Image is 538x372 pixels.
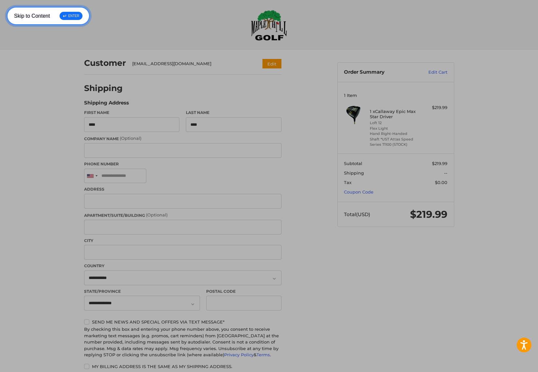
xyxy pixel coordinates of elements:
[435,180,447,185] span: $0.00
[344,93,447,98] h3: 1 Item
[84,288,200,294] label: State/Province
[132,61,250,67] div: [EMAIL_ADDRESS][DOMAIN_NAME]
[84,135,281,142] label: Company Name
[84,212,281,218] label: Apartment/Suite/Building
[84,161,281,167] label: Phone Number
[206,288,281,294] label: Postal Code
[120,136,141,141] small: (Optional)
[84,58,126,68] h2: Customer
[84,238,281,244] label: City
[421,104,447,111] div: $219.99
[186,110,281,116] label: Last Name
[84,110,180,116] label: First Name
[84,83,123,93] h2: Shipping
[344,170,364,176] span: Shipping
[370,131,420,137] li: Hand Right-Handed
[84,263,281,269] label: Country
[84,99,129,110] legend: Shipping Address
[344,180,351,185] span: Tax
[370,126,420,131] li: Flex Light
[84,169,99,183] div: United States: +1
[262,59,281,68] button: Edit
[84,186,281,192] label: Address
[84,326,281,358] div: By checking this box and entering your phone number above, you consent to receive marketing text ...
[251,10,287,41] img: Maple Hill Golf
[414,69,447,76] a: Edit Cart
[370,137,420,147] li: Shaft *UST Attas Speed Series T1100 (STOCK)
[257,352,270,357] a: Terms
[444,170,447,176] span: --
[410,208,447,220] span: $219.99
[84,364,281,369] label: My billing address is the same as my shipping address.
[224,352,254,357] a: Privacy Policy
[370,120,420,126] li: Loft 12
[344,69,414,76] h3: Order Summary
[146,212,168,217] small: (Optional)
[370,109,420,120] h4: 1 x Callaway Epic Max Star Driver
[344,161,362,166] span: Subtotal
[344,189,373,195] a: Coupon Code
[432,161,447,166] span: $219.99
[344,211,370,217] span: Total (USD)
[84,319,281,325] label: Send me news and special offers via text message*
